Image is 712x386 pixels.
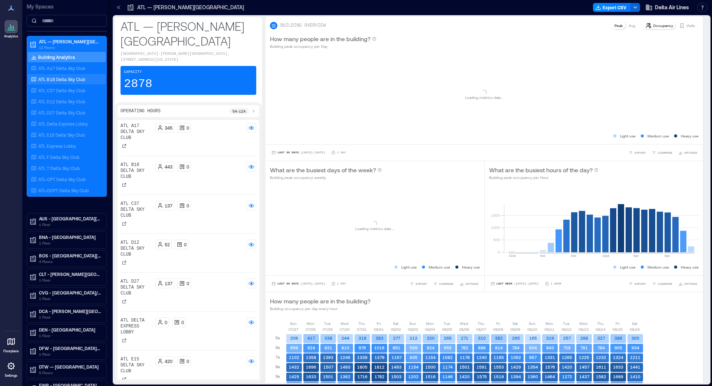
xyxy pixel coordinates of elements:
text: 1362 [340,374,350,379]
p: 1 Day [337,282,346,286]
p: 0 [187,203,189,209]
p: DCA - [PERSON_NAME][GEOGRAPHIC_DATA][US_STATE] [39,308,101,314]
text: 1493 [340,365,350,369]
text: 165 [529,336,537,340]
p: Thu [358,320,365,326]
button: OPTIONS [458,280,480,287]
text: 810 [342,345,349,350]
text: 1324 [613,355,623,360]
p: 443 [165,164,172,170]
span: COMPARE [658,150,672,155]
text: 1425 [289,374,299,379]
p: 08/13 [578,326,589,332]
p: 08/05 [442,326,452,332]
p: 08/14 [596,326,606,332]
p: ATL-DCPT Delta Sky Club [38,187,89,193]
text: 4pm [633,254,639,257]
button: COMPARE [650,149,674,156]
p: 1 Floor [39,240,101,246]
p: Capacity [124,69,142,75]
p: ATL C37 Delta Sky Club [121,201,152,219]
p: 0 [184,242,187,247]
p: 08/15 [613,326,623,332]
text: 1195 [494,355,504,360]
p: Analytics [4,34,18,39]
p: Loading metrics data ... [465,94,504,100]
text: 1272 [562,374,572,379]
text: 1211 [630,355,640,360]
text: 300 [632,336,639,340]
p: Heavy use [681,133,699,139]
button: OPTIONS [677,280,699,287]
text: 1611 [596,365,606,369]
tspan: 500 [493,237,500,242]
p: 2878 [124,77,152,91]
text: 782 [461,345,468,350]
text: 1501 [323,374,333,379]
p: 07/31 [357,326,367,332]
text: 1202 [408,374,419,379]
a: Settings [2,357,20,380]
p: 5 Floors [39,370,101,376]
p: 12 Floors [39,44,101,50]
p: ATL-CPT Delta Sky Club [38,176,86,182]
text: 327 [597,336,605,340]
p: 07/29 [323,326,333,332]
text: 1576 [545,365,555,369]
text: 835 [410,355,418,360]
p: Light use [620,133,636,139]
text: 1394 [511,374,521,379]
p: 1 Floor [39,296,101,302]
p: 137 [165,203,172,209]
tspan: 1500 [491,213,500,217]
text: 1410 [630,374,640,379]
text: 1082 [442,355,453,360]
p: DEN - [GEOGRAPHIC_DATA] [39,327,101,333]
p: 08/12 [561,326,571,332]
text: 212 [410,336,418,340]
p: Building peak occupancy per Day [270,43,376,49]
text: 12am [509,254,516,257]
span: OPTIONS [684,150,697,155]
p: ATL B18 Delta Sky Club [121,162,152,180]
text: 824 [427,345,435,350]
p: ATL T Delta Sky Club [38,165,80,171]
text: 851 [393,345,400,350]
a: Analytics [2,18,20,41]
text: 1331 [545,355,555,360]
text: 1633 [613,365,623,369]
text: 338 [324,336,332,340]
p: 1 Hour [551,282,561,286]
text: 924 [307,345,315,350]
button: OPTIONS [677,149,699,156]
button: COMPARE [432,280,455,287]
p: ATL — [PERSON_NAME][GEOGRAPHIC_DATA] [137,4,244,11]
p: Floorplans [3,349,19,353]
span: EXPORT [634,282,646,286]
text: 1500 [425,365,436,369]
button: Last 90 Days |[DATE]-[DATE] [270,149,327,156]
text: 888 [478,345,486,350]
text: 1358 [306,355,316,360]
p: Light use [620,264,636,270]
p: What are the busiest hours of the day? [489,166,593,174]
p: ATL Express Lobby [38,143,76,149]
text: 4am [540,254,545,257]
button: Export CSV [593,3,631,12]
span: Delta Air Lines [655,4,689,11]
p: Peak [614,23,623,29]
text: 320 [427,336,435,340]
p: 08/02 [391,326,401,332]
p: ATL E15 Delta Sky Club [121,356,152,374]
p: 08/03 [408,326,418,332]
text: 1503 [391,374,402,379]
tspan: 1000 [491,225,500,230]
text: 1265 [562,355,572,360]
a: Floorplans [1,333,21,356]
p: [GEOGRAPHIC_DATA]–[PERSON_NAME][GEOGRAPHIC_DATA], [STREET_ADDRESS][US_STATE] [121,51,256,63]
text: 244 [342,336,349,340]
p: Sat [393,320,398,326]
p: Thu [478,320,484,326]
p: Loading metrics data ... [355,226,394,232]
text: 599 [410,345,418,350]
